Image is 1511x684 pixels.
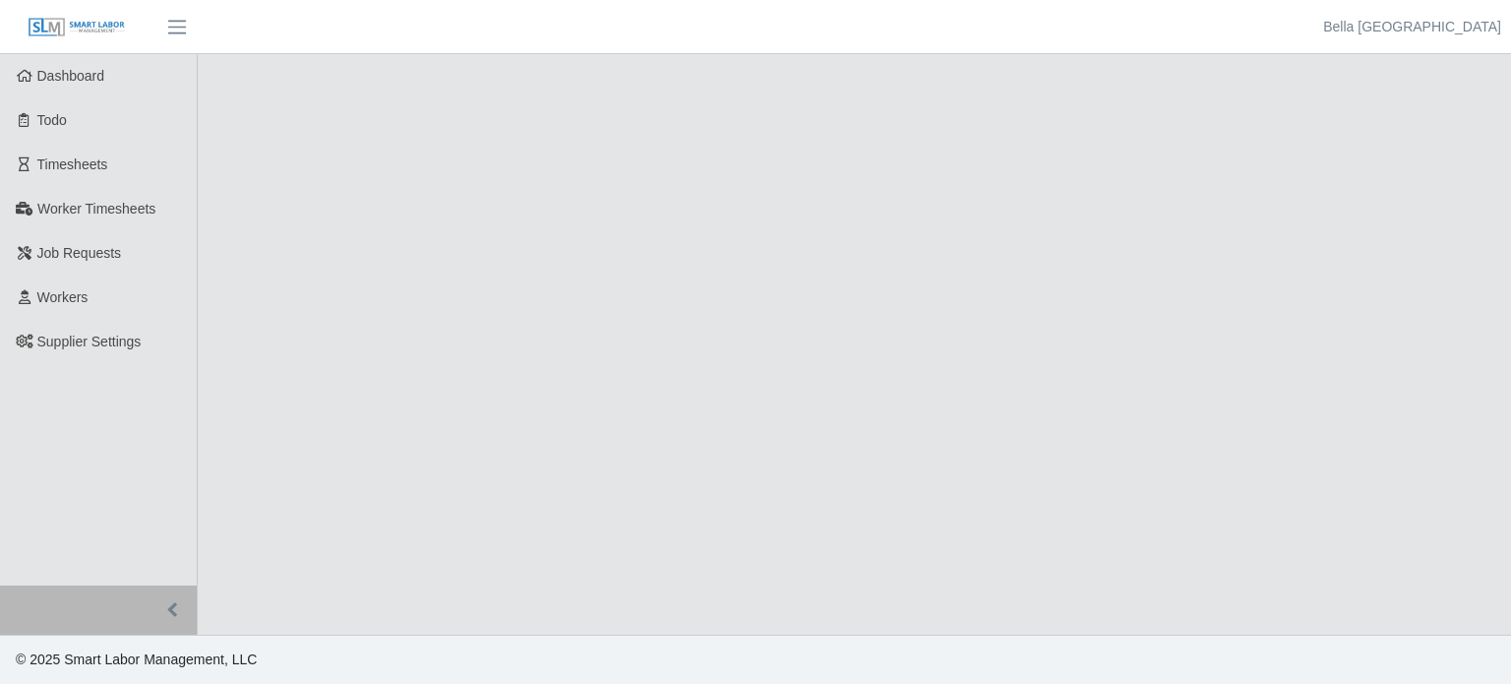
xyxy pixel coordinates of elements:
a: Bella [GEOGRAPHIC_DATA] [1323,17,1501,37]
span: Workers [37,289,89,305]
span: © 2025 Smart Labor Management, LLC [16,652,257,667]
span: Timesheets [37,156,108,172]
span: Worker Timesheets [37,201,155,217]
span: Supplier Settings [37,334,142,349]
span: Todo [37,112,67,128]
span: Dashboard [37,68,105,84]
img: SLM Logo [28,17,126,38]
span: Job Requests [37,245,122,261]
